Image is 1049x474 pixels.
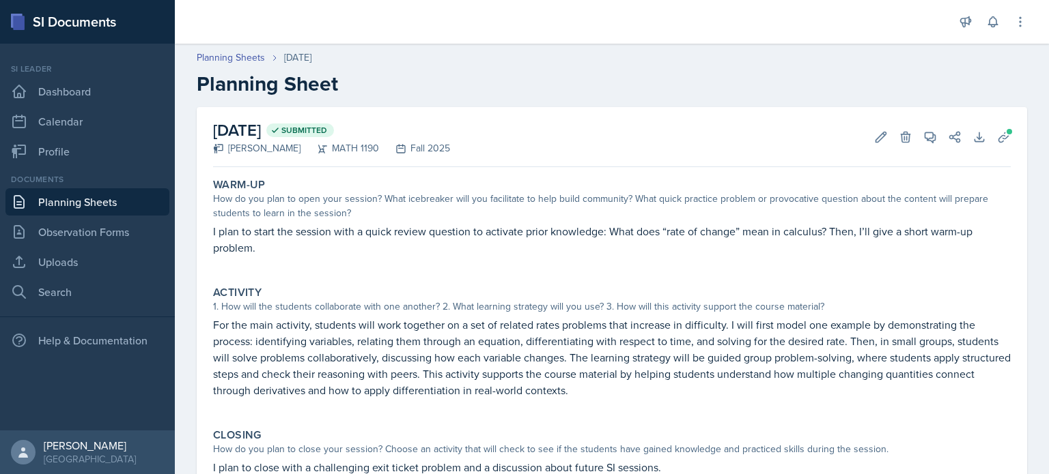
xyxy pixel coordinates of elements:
[5,108,169,135] a: Calendar
[213,316,1011,398] p: For the main activity, students will work together on a set of related rates problems that increa...
[300,141,379,155] div: MATH 1190
[213,178,266,192] label: Warm-Up
[5,138,169,165] a: Profile
[284,50,311,65] div: [DATE]
[44,439,136,452] div: [PERSON_NAME]
[213,286,262,299] label: Activity
[213,299,1011,314] div: 1. How will the students collaborate with one another? 2. What learning strategy will you use? 3....
[5,78,169,105] a: Dashboard
[5,218,169,246] a: Observation Forms
[379,141,450,155] div: Fall 2025
[213,141,300,155] div: [PERSON_NAME]
[213,442,1011,456] div: How do you plan to close your session? Choose an activity that will check to see if the students ...
[213,192,1011,220] div: How do you plan to open your session? What icebreaker will you facilitate to help build community...
[197,50,265,65] a: Planning Sheets
[5,63,169,75] div: Si leader
[5,327,169,354] div: Help & Documentation
[213,118,450,143] h2: [DATE]
[281,125,327,136] span: Submitted
[5,188,169,216] a: Planning Sheets
[5,248,169,276] a: Uploads
[213,428,262,442] label: Closing
[44,452,136,466] div: [GEOGRAPHIC_DATA]
[5,173,169,186] div: Documents
[5,278,169,306] a: Search
[213,223,1011,256] p: I plan to start the session with a quick review question to activate prior knowledge: What does “...
[197,72,1027,96] h2: Planning Sheet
